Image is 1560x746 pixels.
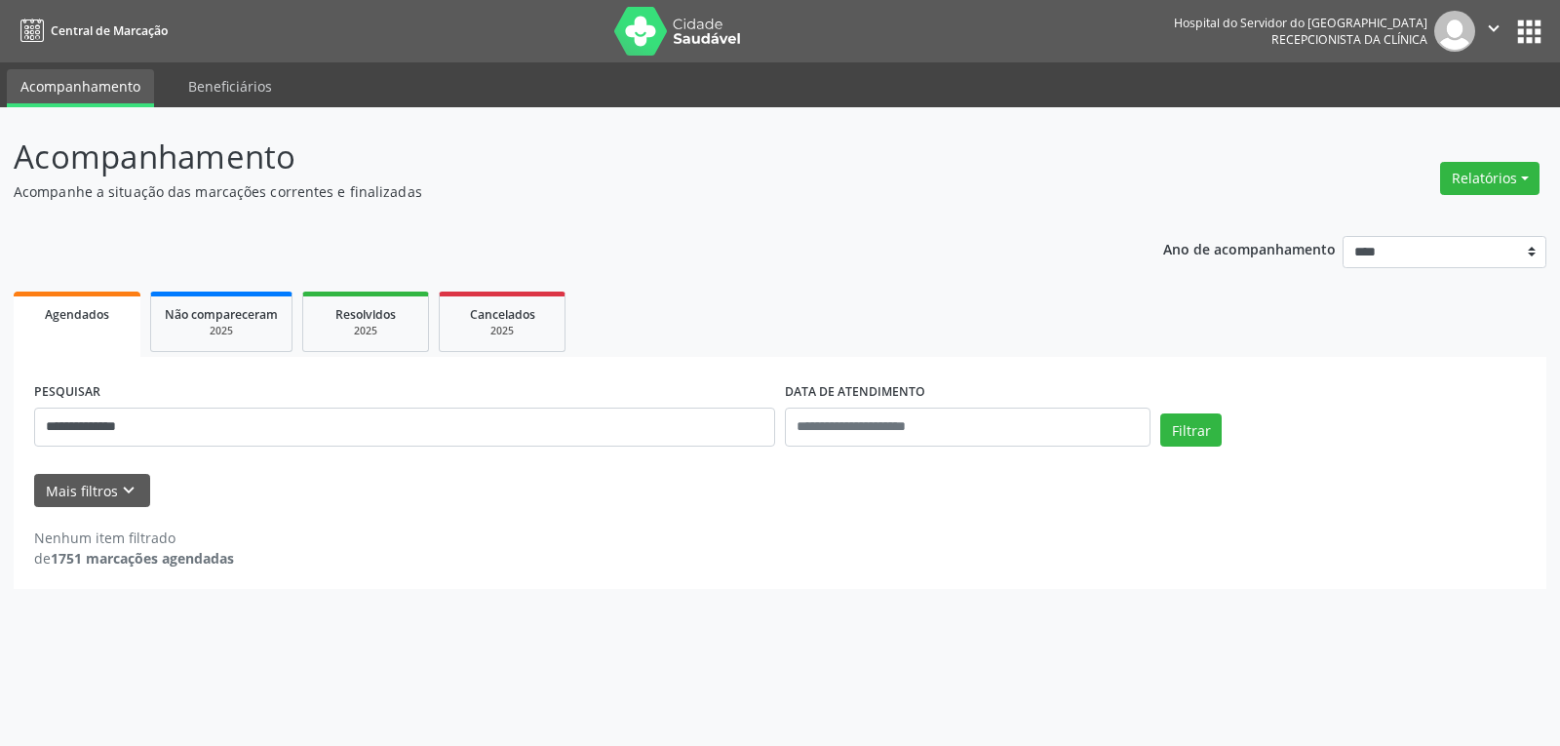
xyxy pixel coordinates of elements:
button: Relatórios [1440,162,1540,195]
strong: 1751 marcações agendadas [51,549,234,568]
span: Não compareceram [165,306,278,323]
label: DATA DE ATENDIMENTO [785,377,925,408]
span: Central de Marcação [51,22,168,39]
p: Ano de acompanhamento [1163,236,1336,260]
p: Acompanhamento [14,133,1086,181]
div: 2025 [453,324,551,338]
button:  [1475,11,1512,52]
span: Recepcionista da clínica [1271,31,1427,48]
button: Filtrar [1160,413,1222,447]
img: img [1434,11,1475,52]
label: PESQUISAR [34,377,100,408]
button: Mais filtroskeyboard_arrow_down [34,474,150,508]
div: Nenhum item filtrado [34,528,234,548]
a: Beneficiários [175,69,286,103]
div: de [34,548,234,569]
i:  [1483,18,1504,39]
a: Acompanhamento [7,69,154,107]
span: Cancelados [470,306,535,323]
button: apps [1512,15,1546,49]
a: Central de Marcação [14,15,168,47]
p: Acompanhe a situação das marcações correntes e finalizadas [14,181,1086,202]
div: 2025 [317,324,414,338]
span: Resolvidos [335,306,396,323]
i: keyboard_arrow_down [118,480,139,501]
div: Hospital do Servidor do [GEOGRAPHIC_DATA] [1174,15,1427,31]
div: 2025 [165,324,278,338]
span: Agendados [45,306,109,323]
